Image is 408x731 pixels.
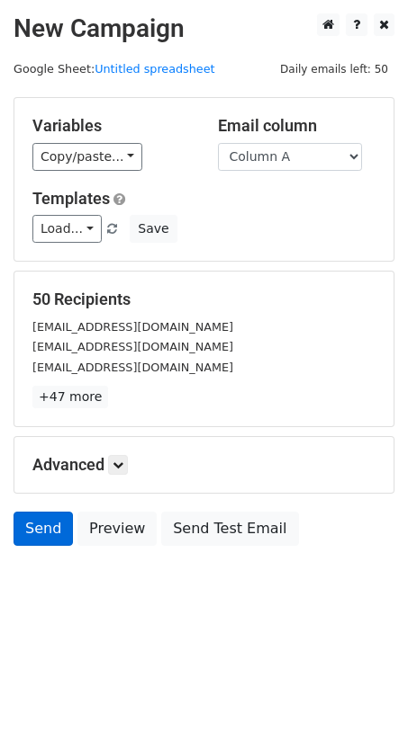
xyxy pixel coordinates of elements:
[77,512,157,546] a: Preview
[32,340,233,353] small: [EMAIL_ADDRESS][DOMAIN_NAME]
[14,512,73,546] a: Send
[14,62,215,76] small: Google Sheet:
[14,13,394,44] h2: New Campaign
[274,59,394,79] span: Daily emails left: 50
[318,645,408,731] iframe: Chat Widget
[32,189,110,208] a: Templates
[32,116,191,136] h5: Variables
[32,320,233,334] small: [EMAIL_ADDRESS][DOMAIN_NAME]
[130,215,177,243] button: Save
[32,290,376,309] h5: 50 Recipients
[32,215,102,243] a: Load...
[32,386,108,408] a: +47 more
[32,143,142,171] a: Copy/paste...
[32,361,233,374] small: [EMAIL_ADDRESS][DOMAIN_NAME]
[274,62,394,76] a: Daily emails left: 50
[318,645,408,731] div: 聊天小组件
[218,116,376,136] h5: Email column
[161,512,298,546] a: Send Test Email
[32,455,376,475] h5: Advanced
[95,62,214,76] a: Untitled spreadsheet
